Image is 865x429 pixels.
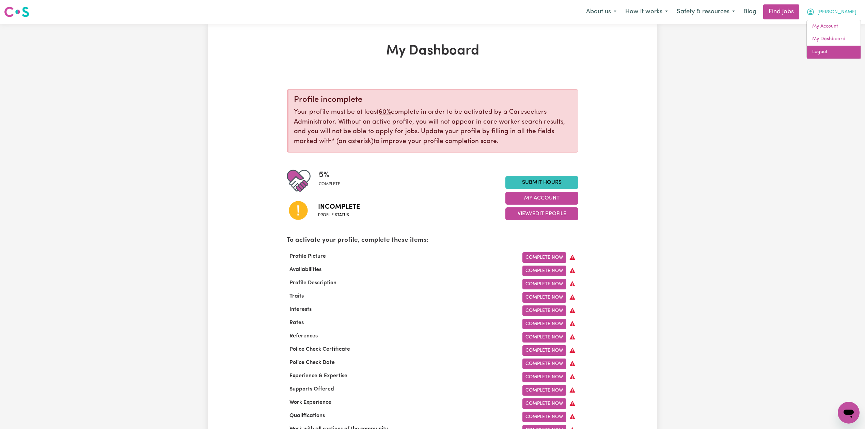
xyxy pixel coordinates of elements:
[287,413,328,418] span: Qualifications
[287,267,324,272] span: Availabilities
[505,176,578,189] a: Submit Hours
[763,4,799,19] a: Find jobs
[522,319,566,329] a: Complete Now
[621,5,672,19] button: How it works
[287,386,337,392] span: Supports Offered
[522,305,566,316] a: Complete Now
[505,207,578,220] button: View/Edit Profile
[522,398,566,409] a: Complete Now
[287,347,353,352] span: Police Check Certificate
[807,20,861,33] a: My Account
[287,236,578,245] p: To activate your profile, complete these items:
[287,373,350,379] span: Experience & Expertise
[817,9,856,16] span: [PERSON_NAME]
[522,385,566,396] a: Complete Now
[4,6,29,18] img: Careseekers logo
[807,33,861,46] a: My Dashboard
[287,307,314,312] span: Interests
[522,292,566,303] a: Complete Now
[287,320,306,325] span: Rates
[522,279,566,289] a: Complete Now
[287,293,306,299] span: Traits
[582,5,621,19] button: About us
[522,332,566,343] a: Complete Now
[287,280,339,286] span: Profile Description
[739,4,760,19] a: Blog
[838,402,860,424] iframe: Button to launch messaging window
[318,212,360,218] span: Profile status
[802,5,861,19] button: My Account
[294,95,572,105] div: Profile incomplete
[4,4,29,20] a: Careseekers logo
[522,266,566,276] a: Complete Now
[319,169,340,181] span: 5 %
[287,400,334,405] span: Work Experience
[318,202,360,212] span: Incomplete
[319,169,346,193] div: Profile completeness: 5%
[672,5,739,19] button: Safety & resources
[522,345,566,356] a: Complete Now
[522,412,566,422] a: Complete Now
[505,192,578,205] button: My Account
[332,138,374,145] span: an asterisk
[287,360,337,365] span: Police Check Date
[294,108,572,147] p: Your profile must be at least complete in order to be activated by a Careseekers Administrator. W...
[287,43,578,59] h1: My Dashboard
[806,20,861,59] div: My Account
[807,46,861,59] a: Logout
[379,109,391,115] u: 60%
[287,254,329,259] span: Profile Picture
[319,181,340,187] span: complete
[522,372,566,382] a: Complete Now
[522,359,566,369] a: Complete Now
[522,252,566,263] a: Complete Now
[287,333,320,339] span: References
